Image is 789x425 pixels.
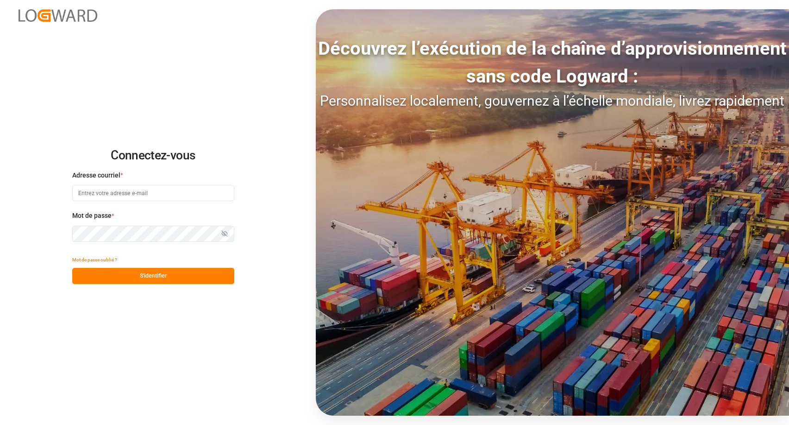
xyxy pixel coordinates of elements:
img: Logward_new_orange.png [19,9,97,22]
button: S'identifier [72,268,234,284]
button: Mot de passe oublié ? [72,252,117,268]
span: Adresse courriel [72,171,120,180]
h2: Connectez-vous [72,141,234,171]
div: Personnalisez localement, gouvernez à l’échelle mondiale, livrez rapidement [316,90,789,111]
span: Mot de passe [72,211,112,221]
div: Découvrez l’exécution de la chaîne d’approvisionnement sans code Logward : [316,35,789,90]
input: Entrez votre adresse e-mail [72,185,234,201]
